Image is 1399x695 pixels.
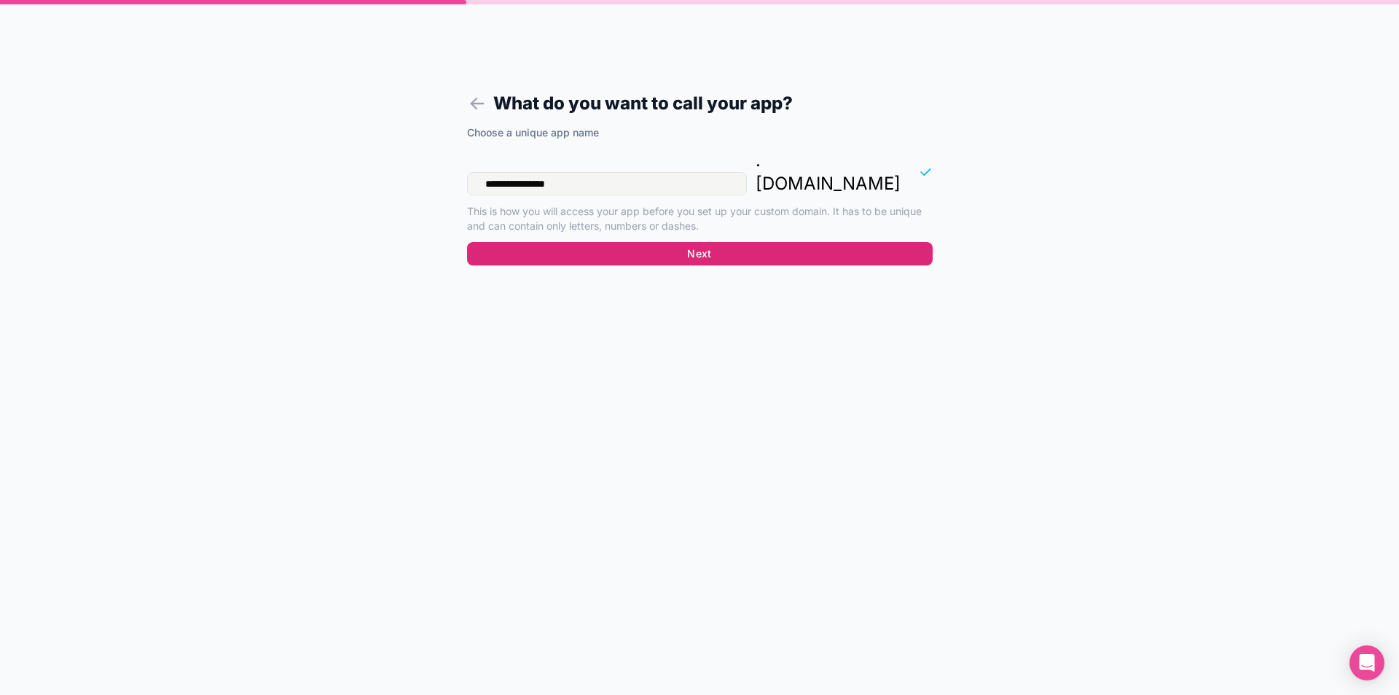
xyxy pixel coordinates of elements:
label: Choose a unique app name [467,125,599,140]
h1: What do you want to call your app? [467,90,933,117]
p: This is how you will access your app before you set up your custom domain. It has to be unique an... [467,204,933,233]
p: . [DOMAIN_NAME] [756,149,901,195]
div: Open Intercom Messenger [1349,645,1384,680]
button: Next [467,242,933,265]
